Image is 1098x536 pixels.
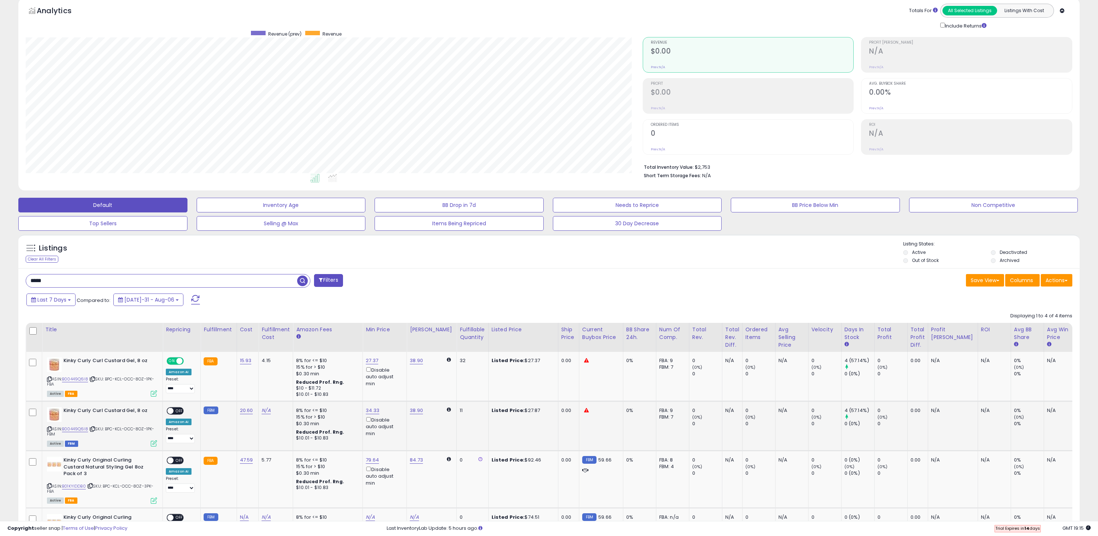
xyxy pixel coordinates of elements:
b: Reduced Prof. Rng. [296,429,344,435]
div: Avg Selling Price [778,326,805,349]
div: Last InventoryLab Update: 5 hours ago. [387,525,1091,532]
div: FBA: 9 [659,407,683,414]
div: N/A [778,357,803,364]
div: N/A [1047,407,1071,414]
div: 0 [811,357,841,364]
small: (0%) [878,364,888,370]
a: 15.93 [240,357,252,364]
div: Preset: [166,377,195,393]
div: Total Rev. Diff. [725,326,739,349]
div: N/A [981,407,1005,414]
div: 0% [1014,371,1044,377]
div: 0% [1014,357,1044,364]
img: 41gI9czD+6L._SL40_.jpg [47,357,62,372]
div: 0 [878,371,907,377]
small: Avg BB Share. [1014,341,1018,348]
div: 0% [1014,457,1044,463]
div: FBM: 7 [659,414,683,420]
div: 4.15 [262,357,287,364]
div: 32 [460,357,482,364]
a: Terms of Use [63,525,94,532]
h2: N/A [869,129,1072,139]
div: 8% for <= $10 [296,357,357,364]
div: 8% for <= $10 [296,457,357,463]
small: (0%) [878,464,888,470]
li: $2,753 [644,162,1067,171]
span: 59.66 [598,514,612,521]
small: Prev: N/A [651,106,665,110]
div: N/A [778,407,803,414]
div: N/A [1047,457,1071,463]
div: Total Rev. [692,326,719,341]
div: FBM: 4 [659,463,683,470]
div: Include Returns [935,21,995,30]
span: Revenue [651,41,854,45]
div: 0.00 [911,407,922,414]
div: 0 [745,407,775,414]
div: Fulfillment [204,326,233,333]
small: FBM [582,513,597,521]
div: 0.00 [561,357,573,364]
div: $10.01 - $10.83 [296,435,357,441]
div: 15% for > $10 [296,364,357,371]
span: ROI [869,123,1072,127]
div: 0 [878,470,907,477]
a: 27.37 [366,357,378,364]
div: 0 [811,407,841,414]
div: N/A [725,357,737,364]
div: 0 [692,357,722,364]
div: 0 (0%) [845,420,874,427]
a: N/A [262,514,270,521]
div: 0% [626,357,650,364]
span: All listings currently available for purchase on Amazon [47,497,64,504]
div: 0 [460,457,482,463]
div: $0.30 min [296,470,357,477]
button: Last 7 Days [26,293,76,306]
div: Total Profit Diff. [911,326,925,349]
p: Listing States: [903,241,1080,248]
span: Last 7 Days [37,296,66,303]
label: Deactivated [1000,249,1027,255]
small: FBM [204,513,218,521]
div: Profit [PERSON_NAME] [931,326,975,341]
a: N/A [262,407,270,414]
small: Prev: N/A [651,65,665,69]
span: Revenue (prev) [268,31,302,37]
div: seller snap | | [7,525,127,532]
div: 0 [692,371,722,377]
small: Prev: N/A [869,65,883,69]
div: 5.77 [262,457,287,463]
div: Avg BB Share [1014,326,1041,341]
span: All listings currently available for purchase on Amazon [47,441,64,447]
div: 0% [1014,407,1044,414]
div: Total Profit [878,326,904,341]
button: Needs to Reprice [553,198,722,212]
label: Out of Stock [912,257,939,263]
b: Kinky Curly Original Curling Custard Natural Styling Gel 8oz Pack of 3 [63,457,153,479]
div: 0% [1014,470,1044,477]
button: Listings With Cost [997,6,1051,15]
a: 79.64 [366,456,379,464]
div: $92.46 [492,457,552,463]
span: OFF [174,457,185,464]
small: Avg Win Price. [1047,341,1051,348]
div: N/A [778,457,803,463]
div: Velocity [811,326,838,333]
a: 47.59 [240,456,253,464]
div: 15% for > $10 [296,463,357,470]
span: ON [167,358,176,364]
div: Min Price [366,326,404,333]
div: Disable auto adjust min [366,465,401,486]
div: Disable auto adjust min [366,416,401,437]
div: 0 [878,357,907,364]
span: Columns [1010,277,1033,284]
div: 0 [811,420,841,427]
button: All Selected Listings [942,6,997,15]
div: Preset: [166,427,195,443]
span: OFF [174,408,185,414]
h2: 0 [651,129,854,139]
div: Avg Win Price [1047,326,1074,341]
small: Days In Stock. [845,341,849,348]
button: Default [18,198,187,212]
div: BB Share 24h. [626,326,653,341]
